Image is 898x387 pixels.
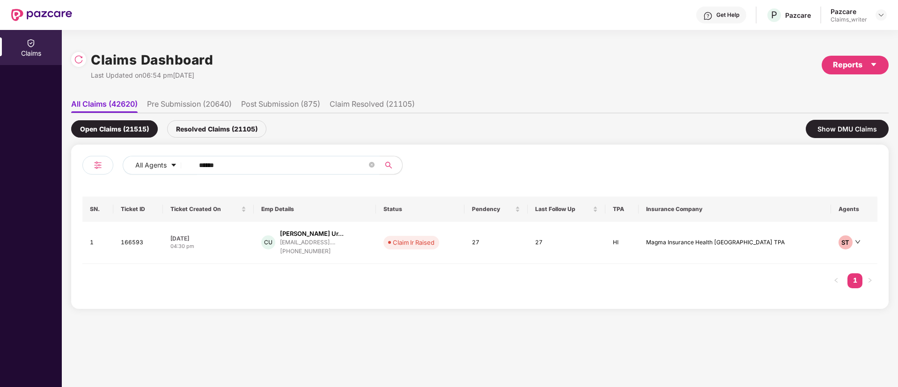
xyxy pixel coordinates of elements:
button: search [379,156,403,175]
div: [DATE] [170,234,246,242]
div: Last Updated on 06:54 pm[DATE] [91,70,213,80]
td: 27 [464,222,527,264]
span: down [855,239,861,245]
span: left [833,277,839,283]
span: P [771,9,777,21]
li: Pre Submission (20640) [147,99,232,113]
th: Agents [831,197,877,222]
span: close-circle [369,162,375,168]
th: Pendency [464,197,527,222]
img: New Pazcare Logo [11,9,72,21]
th: Emp Details [254,197,376,222]
img: svg+xml;base64,PHN2ZyBpZD0iRHJvcGRvd24tMzJ4MzIiIHhtbG5zPSJodHRwOi8vd3d3LnczLm9yZy8yMDAwL3N2ZyIgd2... [877,11,885,19]
th: Ticket ID [113,197,162,222]
div: Pazcare [785,11,811,20]
a: 1 [847,273,862,287]
li: All Claims (42620) [71,99,138,113]
td: 1 [82,222,113,264]
th: Last Follow Up [528,197,606,222]
li: Claim Resolved (21105) [330,99,415,113]
span: caret-down [870,61,877,68]
span: search [379,161,397,169]
div: [PERSON_NAME] Ur... [280,229,344,238]
button: left [829,273,844,288]
td: 27 [528,222,606,264]
img: svg+xml;base64,PHN2ZyB4bWxucz0iaHR0cDovL3d3dy53My5vcmcvMjAwMC9zdmciIHdpZHRoPSIyNCIgaGVpZ2h0PSIyNC... [92,160,103,171]
li: Post Submission (875) [241,99,320,113]
th: TPA [605,197,638,222]
th: Ticket Created On [163,197,254,222]
h1: Claims Dashboard [91,50,213,70]
span: Last Follow Up [535,205,591,213]
th: SN. [82,197,113,222]
div: Show DMU Claims [806,120,889,138]
td: 166593 [113,222,162,264]
span: Pendency [472,205,513,213]
span: Ticket Created On [170,205,239,213]
td: Magma Insurance Health [GEOGRAPHIC_DATA] TPA [639,222,831,264]
div: Claims_writer [831,16,867,23]
div: Get Help [716,11,739,19]
th: Status [376,197,464,222]
div: 04:30 pm [170,242,246,250]
td: HI [605,222,638,264]
li: 1 [847,273,862,288]
th: Insurance Company [639,197,831,222]
div: Open Claims (21515) [71,120,158,138]
div: ST [839,235,853,249]
li: Previous Page [829,273,844,288]
span: close-circle [369,161,375,170]
button: All Agentscaret-down [123,156,197,175]
div: [EMAIL_ADDRESS].... [280,239,335,245]
li: Next Page [862,273,877,288]
button: right [862,273,877,288]
img: svg+xml;base64,PHN2ZyBpZD0iSGVscC0zMngzMiIgeG1sbnM9Imh0dHA6Ly93d3cudzMub3JnLzIwMDAvc3ZnIiB3aWR0aD... [703,11,713,21]
div: [PHONE_NUMBER] [280,247,344,256]
img: svg+xml;base64,PHN2ZyBpZD0iUmVsb2FkLTMyeDMyIiB4bWxucz0iaHR0cDovL3d3dy53My5vcmcvMjAwMC9zdmciIHdpZH... [74,55,83,64]
span: caret-down [170,162,177,169]
div: Reports [833,59,877,71]
div: CU [261,235,275,249]
span: All Agents [135,160,167,170]
img: svg+xml;base64,PHN2ZyBpZD0iQ2xhaW0iIHhtbG5zPSJodHRwOi8vd3d3LnczLm9yZy8yMDAwL3N2ZyIgd2lkdGg9IjIwIi... [26,38,36,48]
div: Resolved Claims (21105) [167,120,266,138]
div: Claim Ir Raised [393,238,434,247]
span: right [867,277,873,283]
div: Pazcare [831,7,867,16]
